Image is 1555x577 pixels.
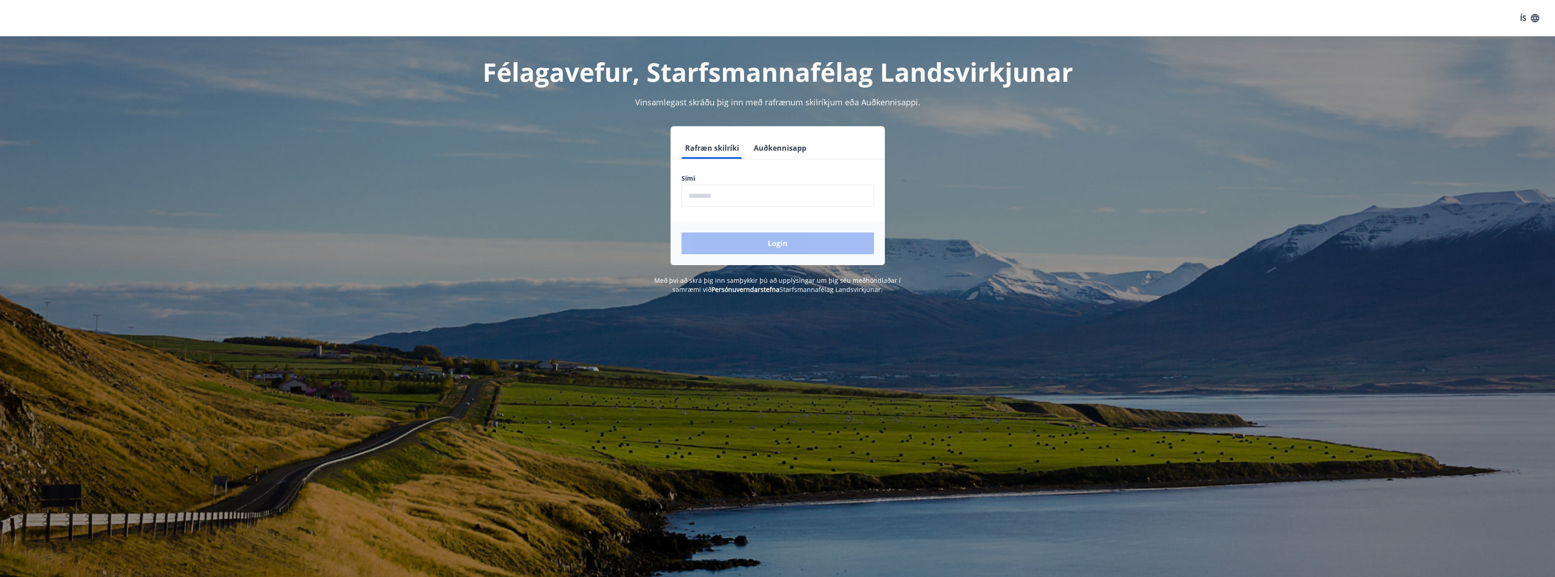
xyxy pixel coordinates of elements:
[681,174,874,183] label: Sími
[654,276,901,294] span: Með því að skrá þig inn samþykkir þú að upplýsingar um þig séu meðhöndlaðar í samræmi við Starfsm...
[462,54,1094,89] h1: Félagavefur, Starfsmannafélag Landsvirkjunar
[635,97,920,108] span: Vinsamlegast skráðu þig inn með rafrænum skilríkjum eða Auðkennisappi.
[711,285,780,294] a: Persónuverndarstefna
[1515,10,1544,26] button: ÍS
[750,137,810,159] button: Auðkennisapp
[681,137,743,159] button: Rafræn skilríki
